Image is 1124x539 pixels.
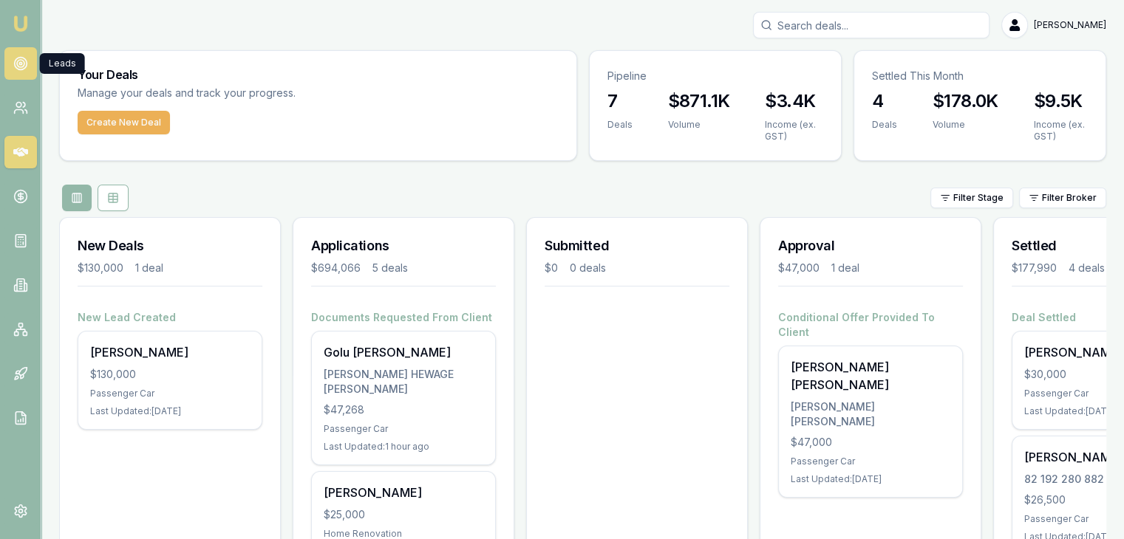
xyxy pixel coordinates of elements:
[545,261,558,275] div: $0
[372,261,408,275] div: 5 deals
[78,261,123,275] div: $130,000
[90,405,250,417] div: Last Updated: [DATE]
[778,236,963,256] h3: Approval
[791,358,950,394] div: [PERSON_NAME] [PERSON_NAME]
[791,473,950,485] div: Last Updated: [DATE]
[324,402,483,417] div: $47,268
[765,89,822,113] h3: $3.4K
[1019,188,1106,208] button: Filter Broker
[872,89,897,113] h3: 4
[791,399,950,429] div: [PERSON_NAME] [PERSON_NAME]
[778,261,820,275] div: $47,000
[872,69,1088,83] p: Settled This Month
[78,310,262,325] h4: New Lead Created
[831,261,859,275] div: 1 deal
[78,85,456,102] p: Manage your deals and track your progress.
[753,12,990,38] input: Search deals
[930,188,1013,208] button: Filter Stage
[607,69,823,83] p: Pipeline
[1034,119,1088,143] div: Income (ex. GST)
[668,89,730,113] h3: $871.1K
[1069,261,1105,275] div: 4 deals
[933,119,998,131] div: Volume
[324,507,483,522] div: $25,000
[668,119,730,131] div: Volume
[765,119,822,143] div: Income (ex. GST)
[90,343,250,361] div: [PERSON_NAME]
[607,119,633,131] div: Deals
[78,111,170,134] button: Create New Deal
[311,261,361,275] div: $694,066
[791,435,950,450] div: $47,000
[324,441,483,453] div: Last Updated: 1 hour ago
[311,310,496,325] h4: Documents Requested From Client
[872,119,897,131] div: Deals
[933,89,998,113] h3: $178.0K
[40,53,85,74] div: Leads
[1034,89,1088,113] h3: $9.5K
[90,388,250,399] div: Passenger Car
[778,310,963,340] h4: Conditional Offer Provided To Client
[607,89,633,113] h3: 7
[12,15,30,32] img: emu-icon-u.png
[953,192,1004,204] span: Filter Stage
[135,261,163,275] div: 1 deal
[570,261,606,275] div: 0 deals
[1034,19,1106,31] span: [PERSON_NAME]
[791,456,950,467] div: Passenger Car
[545,236,729,256] h3: Submitted
[324,423,483,435] div: Passenger Car
[324,343,483,361] div: Golu [PERSON_NAME]
[324,484,483,501] div: [PERSON_NAME]
[311,236,496,256] h3: Applications
[78,236,262,256] h3: New Deals
[78,69,559,80] h3: Your Deals
[324,367,483,396] div: [PERSON_NAME] HEWAGE [PERSON_NAME]
[1012,261,1057,275] div: $177,990
[90,367,250,382] div: $130,000
[1042,192,1097,204] span: Filter Broker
